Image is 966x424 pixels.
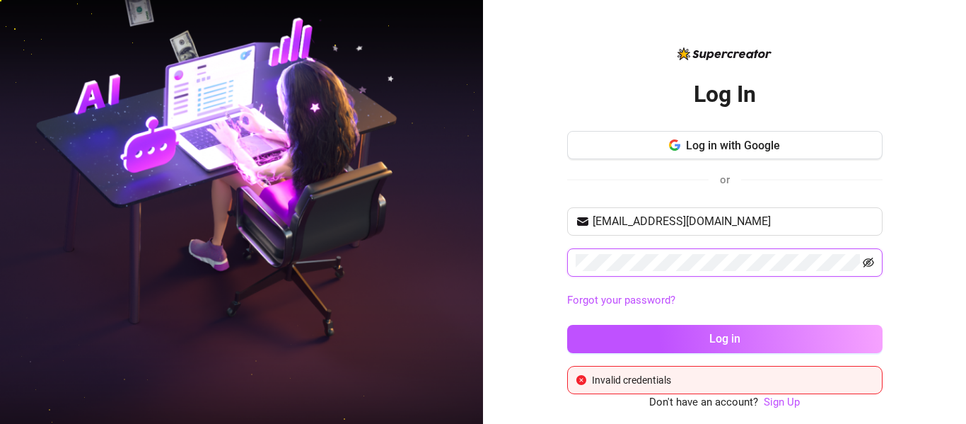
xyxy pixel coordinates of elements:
div: Invalid credentials [592,372,873,388]
span: Log in with Google [686,139,780,152]
button: Log in [567,325,883,353]
img: logo-BBDzfeDw.svg [677,47,772,60]
a: Forgot your password? [567,294,675,306]
span: eye-invisible [863,257,874,268]
span: Don't have an account? [649,394,758,411]
a: Sign Up [764,394,800,411]
a: Forgot your password? [567,292,883,309]
span: Log in [709,332,740,345]
input: Your email [593,213,874,230]
span: or [720,173,730,186]
span: close-circle [576,375,586,385]
h2: Log In [694,80,756,109]
button: Log in with Google [567,131,883,159]
a: Sign Up [764,396,800,408]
